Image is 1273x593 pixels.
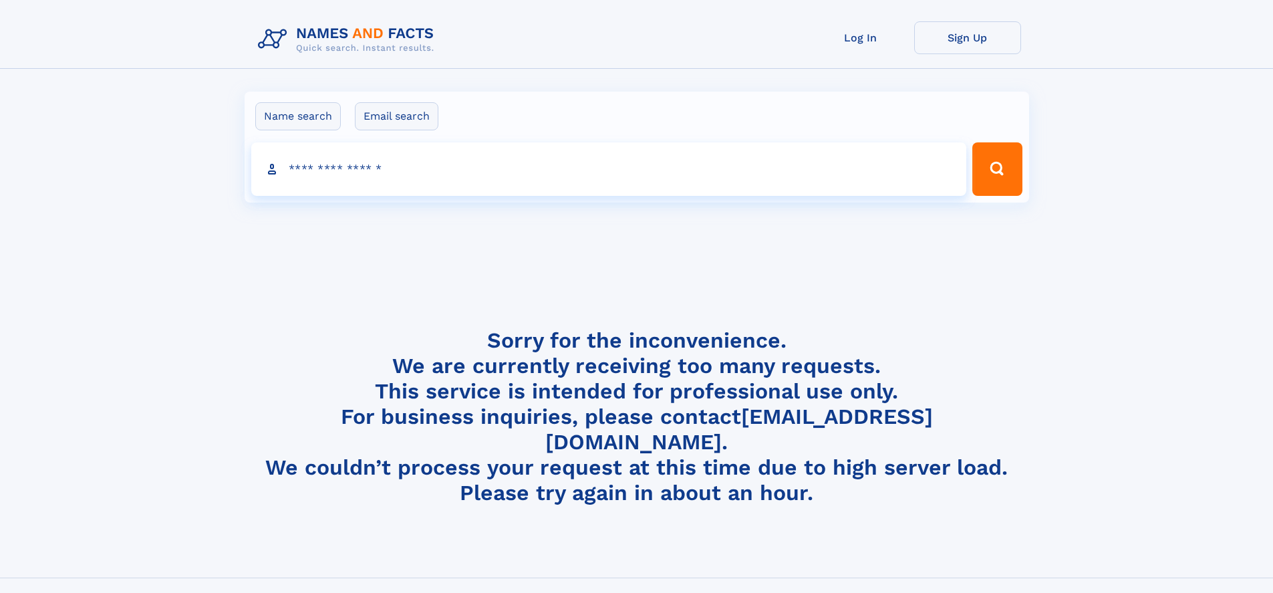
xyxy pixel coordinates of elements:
[355,102,438,130] label: Email search
[251,142,967,196] input: search input
[972,142,1022,196] button: Search Button
[914,21,1021,54] a: Sign Up
[255,102,341,130] label: Name search
[253,21,445,57] img: Logo Names and Facts
[253,328,1021,506] h4: Sorry for the inconvenience. We are currently receiving too many requests. This service is intend...
[807,21,914,54] a: Log In
[545,404,933,455] a: [EMAIL_ADDRESS][DOMAIN_NAME]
